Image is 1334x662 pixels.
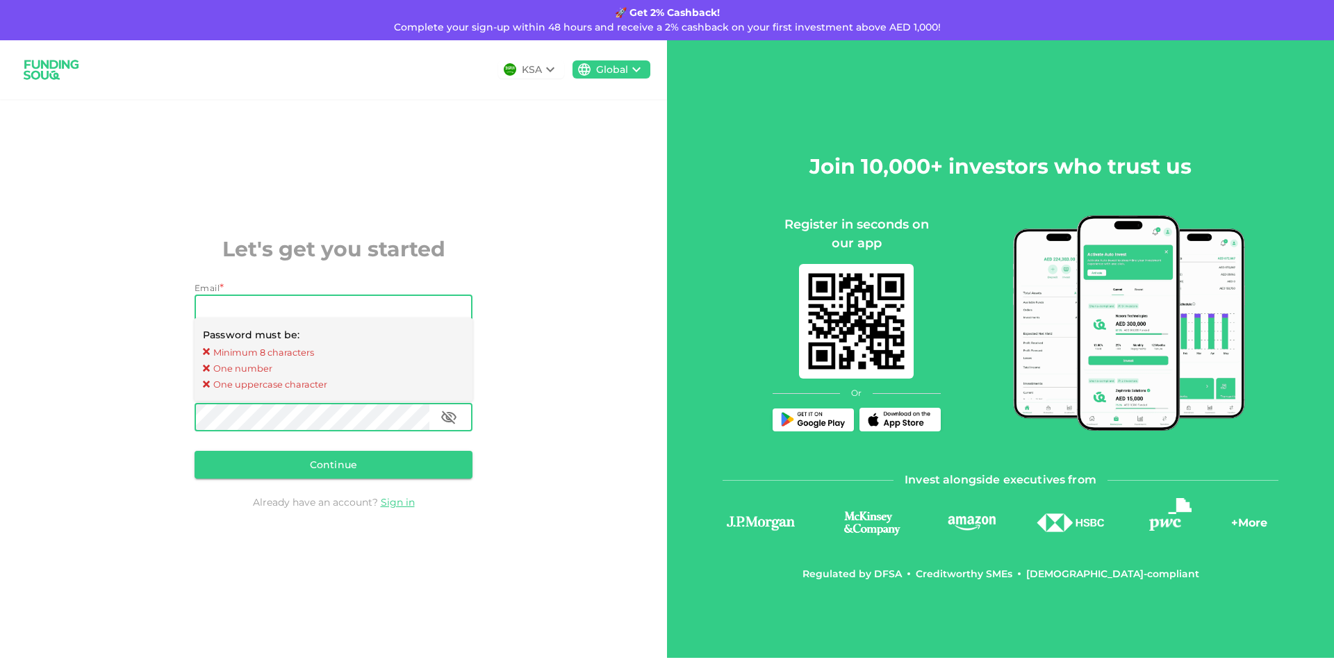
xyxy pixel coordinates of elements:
span: Email [195,283,220,293]
div: Already have an account? [195,495,472,509]
img: logo [1149,498,1192,530]
span: Password must be: [203,329,299,341]
img: logo [1036,513,1105,532]
input: password [195,404,429,431]
span: Complete your sign-up within 48 hours and receive a 2% cashback on your first investment above AE... [394,21,941,33]
div: KSA [522,63,542,77]
div: Creditworthy SMEs [916,567,1012,581]
div: Register in seconds on our app [773,215,941,253]
strong: 🚀 Get 2% Cashback! [615,6,720,19]
span: Password [195,391,238,402]
img: logo [17,51,86,88]
h2: Join 10,000+ investors who trust us [809,151,1192,182]
img: App Store [865,411,934,428]
div: Global [596,63,628,77]
img: Play Store [778,412,848,428]
span: Minimum 8 characters [213,345,464,359]
input: email [195,295,457,323]
img: logo [946,514,998,531]
a: Sign in [381,496,415,508]
img: flag-sa.b9a346574cdc8950dd34b50780441f57.svg [504,63,516,76]
img: logo [831,509,913,536]
div: [DEMOGRAPHIC_DATA]-compliant [1026,567,1199,581]
img: mobile-app [799,264,914,379]
span: One uppercase character [213,376,464,391]
span: Or [851,387,862,399]
span: Invest alongside executives from [905,470,1096,490]
img: logo [723,513,799,533]
h2: Let's get you started [195,233,472,265]
span: One number [213,361,464,375]
div: + More [1231,515,1267,538]
button: Continue [195,451,472,479]
img: mobile-app [1013,215,1246,431]
div: Regulated by DFSA [802,567,902,581]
